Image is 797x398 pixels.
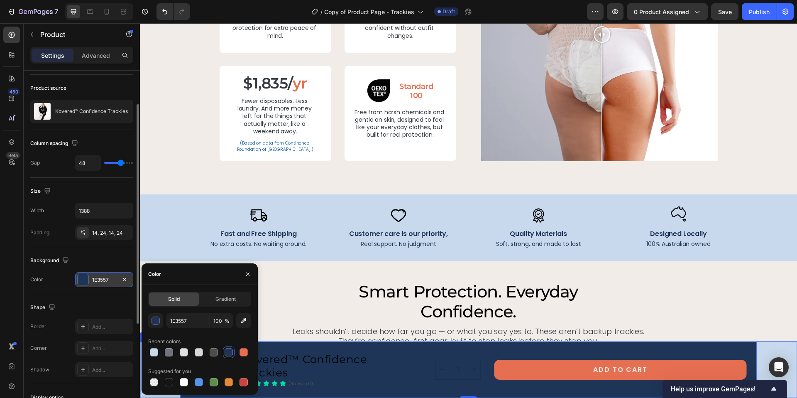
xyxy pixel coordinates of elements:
p: Designed Locally [475,206,601,215]
span: Draft [443,8,455,15]
p: Advanced [82,51,110,60]
div: v 4.0.25 [23,13,41,20]
div: Domain: [DOMAIN_NAME] [22,22,91,28]
span: % [225,317,230,325]
div: Corner [30,344,47,352]
div: Shape [30,302,57,313]
p: Fewer disposables. Less laundry. And more money left for the things that actually matter, like a ... [93,74,178,112]
p: They’re confidence-first gear, built to stop leaks before they stop you. [11,313,646,322]
img: gempages_580925231405728264-dbfa464e-ddb8-4a05-a449-f082e12cad63.svg [110,183,127,202]
p: (Based on data from Continence Foundation of [GEOGRAPHIC_DATA].) [93,117,178,129]
button: Publish [742,3,777,20]
p: Soft, strong, and made to last [335,217,462,225]
iframe: To enrich screen reader interactions, please activate Accessibility in Grammarly extension settings [140,23,797,398]
div: Product source [30,84,66,92]
p: Quality Materials [335,206,462,215]
div: Padding [30,229,49,236]
h2: $1,835/ [86,50,185,70]
input: Eg: FFFFFF [166,313,210,328]
img: tab_keywords_by_traffic_grey.svg [83,48,89,55]
p: 100% Australian owned [475,217,601,225]
div: 1E3557 [92,276,116,284]
img: logo_orange.svg [13,13,20,20]
button: decrement [296,337,308,356]
div: Width [30,207,44,214]
button: Save [711,3,738,20]
img: gempages_580925231405728264-b66ad0bd-ff08-4f59-b914-f3fb45bd1b85.svg [530,183,548,202]
p: (Rated 5.0) [149,358,173,363]
img: gempages_580925231405728264-63ef9062-db21-4675-a69c-1edd7f8dc841.png [226,55,252,81]
button: 0 product assigned [627,3,708,20]
span: 0 product assigned [634,7,689,16]
p: Settings [41,51,64,60]
div: Column spacing [30,138,80,149]
div: Keywords by Traffic [92,49,140,54]
h2: Standard 100 [258,58,295,78]
div: Publish [749,7,770,16]
div: Domain Overview [32,49,74,54]
h2: Smart Protection. Everyday Confidence. [188,258,470,299]
div: Sticky [2,310,20,317]
div: Undo/Redo [156,3,190,20]
button: 7 [3,3,62,20]
span: Help us improve GemPages! [671,385,769,393]
img: gempages_580925231405728264-93ef020a-7eb2-4157-9a9c-354b222f8659.svg [390,183,408,202]
button: Add to Cart [354,337,607,356]
div: Shadow [30,366,49,373]
div: Add to Cart [453,342,508,351]
p: Fast and Free Shipping [56,206,182,215]
p: Customer care is our priority, [196,206,322,215]
span: Gradient [215,295,236,303]
span: yr [153,51,167,69]
p: 7 [54,7,58,17]
div: Suggested for you [148,368,191,375]
div: Gap [30,159,40,167]
div: 14, 24, 14, 24 [92,229,131,237]
div: Add... [92,323,131,331]
span: / [320,7,323,16]
img: tab_domain_overview_orange.svg [22,48,29,55]
img: product feature img [34,103,51,120]
div: Size [30,186,52,197]
div: Product [51,307,73,314]
div: Add... [92,345,131,352]
p: Kovered™ Confidence Trackies [55,108,128,114]
input: Auto [76,155,100,170]
p: Product [40,29,111,39]
p: Real support. No judgment [196,217,322,225]
span: Copy of Product Page - Trackies [324,7,414,16]
img: gempages_580925231405728264-39c6a4c0-9617-43b9-95b9-39dde80180c4.svg [249,183,267,202]
div: Color [30,276,43,283]
span: Save [718,8,732,15]
p: Free from harsh chemicals and gentle on skin, designed to feel like your everyday clothes, but bu... [213,85,308,115]
div: Beta [6,152,20,159]
p: Leaks shouldn’t decide how far you go — or what you say yes to. These aren’t backup trackies. [11,303,646,313]
div: Border [30,323,46,330]
div: Color [148,270,161,278]
p: No extra costs. No waiting around. [56,217,182,225]
img: website_grey.svg [13,22,20,28]
div: Add... [92,366,131,374]
span: Solid [168,295,180,303]
div: 450 [8,88,20,95]
div: Open Intercom Messenger [769,357,789,377]
div: Background [30,255,71,266]
button: Show survey - Help us improve GemPages! [671,384,779,394]
input: quantity [308,337,328,356]
div: Recent colors [148,338,181,345]
button: increment [328,337,341,356]
input: Auto [76,203,133,218]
